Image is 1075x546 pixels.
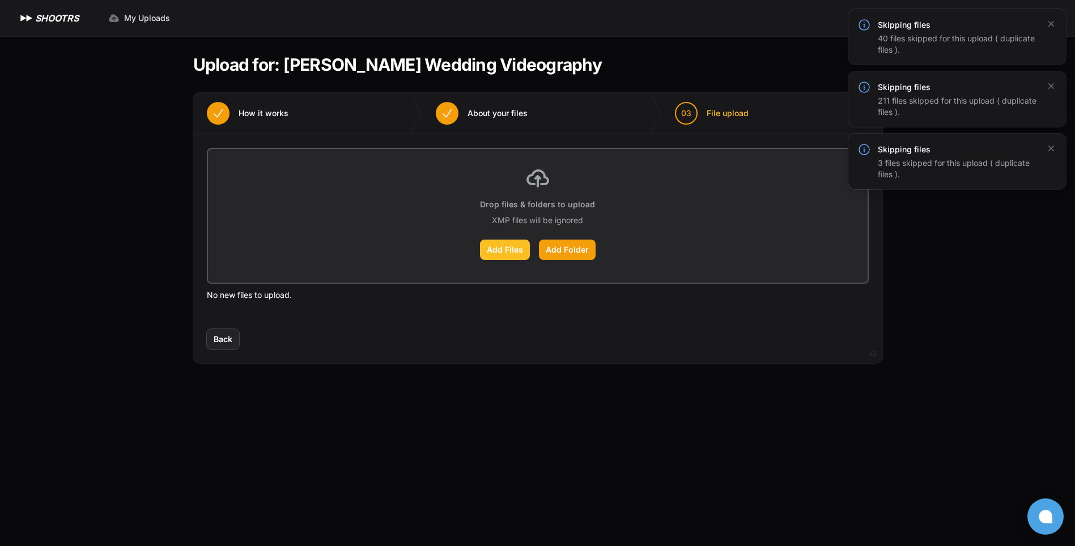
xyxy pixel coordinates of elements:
[869,347,877,360] div: v2
[878,19,1039,31] h3: Skipping files
[18,11,35,25] img: SHOOTRS
[422,93,541,134] button: About your files
[207,329,239,349] button: Back
[661,93,762,134] button: 03 File upload
[193,93,302,134] button: How it works
[35,11,79,25] h1: SHOOTRS
[492,215,583,226] p: XMP files will be ignored
[239,108,288,119] span: How it works
[878,82,1039,93] h3: Skipping files
[878,33,1039,56] div: 40 files skipped for this upload ( duplicate files ).
[539,240,596,260] label: Add Folder
[193,54,602,75] h1: Upload for: [PERSON_NAME] Wedding Videography
[707,108,749,119] span: File upload
[878,144,1039,155] h3: Skipping files
[18,11,79,25] a: SHOOTRS SHOOTRS
[878,157,1039,180] div: 3 files skipped for this upload ( duplicate files ).
[124,12,170,24] span: My Uploads
[101,8,177,28] a: My Uploads
[207,288,869,302] p: No new files to upload.
[480,240,530,260] label: Add Files
[468,108,528,119] span: About your files
[214,334,232,345] span: Back
[878,95,1039,118] div: 211 files skipped for this upload ( duplicate files ).
[480,199,595,210] p: Drop files & folders to upload
[681,108,691,119] span: 03
[1027,498,1064,535] button: Open chat window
